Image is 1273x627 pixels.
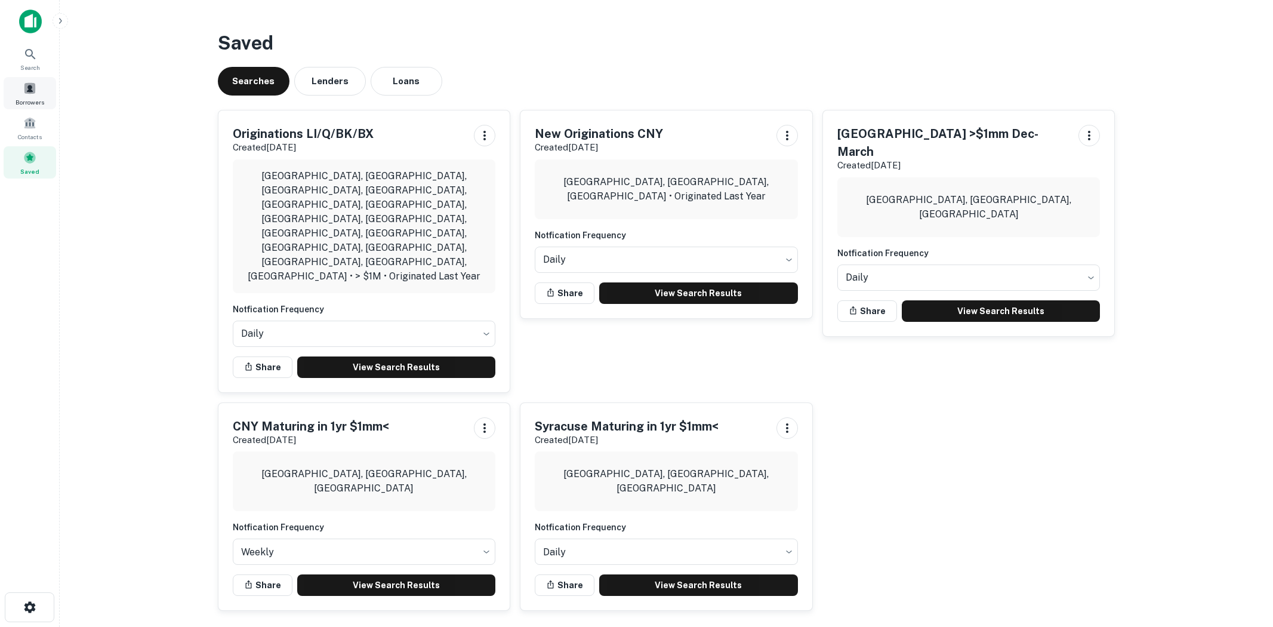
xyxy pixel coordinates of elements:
span: Contacts [18,132,42,142]
h5: Syracuse Maturing in 1yr $1mm< [535,417,719,435]
button: Share [535,574,594,596]
h3: Saved [218,29,1115,57]
p: [GEOGRAPHIC_DATA], [GEOGRAPHIC_DATA], [GEOGRAPHIC_DATA] [847,193,1091,222]
a: Borrowers [4,77,56,109]
a: View Search Results [902,300,1101,322]
button: Searches [218,67,289,96]
h6: Notfication Frequency [233,303,496,316]
button: Lenders [294,67,366,96]
div: Without label [535,535,798,568]
span: Search [20,63,40,72]
p: Created [DATE] [837,158,1069,173]
h6: Notfication Frequency [535,229,798,242]
a: Contacts [4,112,56,144]
a: View Search Results [297,356,496,378]
p: Created [DATE] [233,433,389,447]
h5: Originations LI/Q/BK/BX [233,125,374,143]
h5: New Originations CNY [535,125,663,143]
h5: [GEOGRAPHIC_DATA] >$1mm Dec-March [837,125,1069,161]
a: Search [4,42,56,75]
button: Loans [371,67,442,96]
p: Created [DATE] [535,433,719,447]
h6: Notfication Frequency [837,247,1101,260]
button: Share [535,282,594,304]
h6: Notfication Frequency [233,521,496,534]
p: [GEOGRAPHIC_DATA], [GEOGRAPHIC_DATA], [GEOGRAPHIC_DATA] [242,467,486,496]
p: Created [DATE] [233,140,374,155]
span: Borrowers [16,97,44,107]
a: View Search Results [599,282,798,304]
div: Without label [233,317,496,351]
iframe: Chat Widget [1213,531,1273,589]
h5: CNY Maturing in 1yr $1mm< [233,417,389,435]
div: Without label [535,243,798,276]
a: View Search Results [297,574,496,596]
button: Share [233,356,292,378]
p: Created [DATE] [535,140,663,155]
div: Without label [837,261,1101,294]
div: Without label [233,535,496,568]
p: [GEOGRAPHIC_DATA], [GEOGRAPHIC_DATA], [GEOGRAPHIC_DATA] • Originated Last Year [544,175,788,204]
a: Saved [4,146,56,179]
p: [GEOGRAPHIC_DATA], [GEOGRAPHIC_DATA], [GEOGRAPHIC_DATA] [544,467,788,496]
span: Saved [20,167,39,176]
h6: Notfication Frequency [535,521,798,534]
button: Share [837,300,897,322]
img: capitalize-icon.png [19,10,42,33]
a: View Search Results [599,574,798,596]
button: Share [233,574,292,596]
p: [GEOGRAPHIC_DATA], [GEOGRAPHIC_DATA], [GEOGRAPHIC_DATA], [GEOGRAPHIC_DATA], [GEOGRAPHIC_DATA], [G... [242,169,486,284]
